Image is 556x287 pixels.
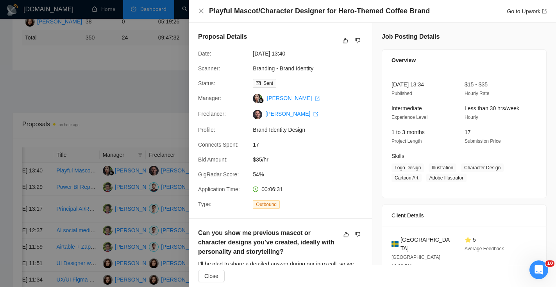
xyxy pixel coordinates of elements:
h5: Job Posting Details [382,32,440,41]
span: 17 [253,140,370,149]
div: Client Details [392,205,537,226]
span: Illustration [429,163,456,172]
h5: Proposal Details [198,32,247,41]
span: Connects Spent: [198,142,239,148]
span: ⭐ 5 [465,237,476,243]
span: Adobe Illustrator [426,174,467,182]
span: [GEOGRAPHIC_DATA] 12:36 PM [392,255,440,269]
span: dislike [355,38,361,44]
button: Close [198,8,204,14]
span: Profile: [198,127,215,133]
span: Project Length [392,138,422,144]
h5: Can you show me previous mascot or character designs you’ve created, ideally with personality and... [198,228,338,257]
span: like [343,231,349,238]
img: c1PtlXBQNs-SYzLI0Na9mhvLXv0LoEv9LlRat_BkvIbp9xHTkJZbrCLZW21Ak7Mr3l [253,110,262,119]
span: 17 [465,129,471,135]
span: Date: [198,50,211,57]
span: Sent [263,81,273,86]
button: like [341,36,350,45]
span: like [343,38,348,44]
span: 00:06:31 [261,186,283,192]
span: Less than 30 hrs/week [465,105,519,111]
span: Character Design [461,163,504,172]
span: Hourly Rate [465,91,489,96]
span: Outbound [253,200,280,209]
span: Close [204,272,218,280]
span: [DATE] 13:40 [253,49,370,58]
img: gigradar-bm.png [258,98,264,103]
span: [DATE] 13:34 [392,81,424,88]
span: GigRadar Score: [198,171,239,178]
span: export [542,9,547,14]
span: Application Time: [198,186,240,192]
a: [PERSON_NAME] export [267,95,320,101]
span: Skills [392,153,404,159]
span: Average Feedback [465,246,504,251]
span: Overview [392,56,416,65]
span: Scanner: [198,65,220,72]
span: 10 [545,260,554,267]
span: Bid Amount: [198,156,228,163]
span: export [315,96,320,101]
span: Logo Design [392,163,424,172]
button: like [341,230,351,239]
span: Brand Identity Design [253,126,370,134]
a: Go to Upworkexport [507,8,547,14]
a: Branding - Brand Identity [253,65,313,72]
button: dislike [353,230,363,239]
a: [PERSON_NAME] export [265,111,318,117]
img: 🇸🇪 [392,240,399,248]
span: Cartoon Art [392,174,422,182]
span: Freelancer: [198,111,226,117]
button: Close [198,270,225,282]
span: Submission Price [465,138,501,144]
button: dislike [353,36,363,45]
span: Experience Level [392,115,427,120]
span: mail [256,81,261,86]
div: I’ll be glad to share a detailed answer during our intro call, so we can discuss the specifics of... [198,260,363,285]
span: Type: [198,201,211,207]
span: dislike [355,231,361,238]
span: close [198,8,204,14]
span: 1 to 3 months [392,129,425,135]
span: Published [392,91,412,96]
span: $15 - $35 [465,81,488,88]
span: [GEOGRAPHIC_DATA] [400,235,452,253]
span: Intermediate [392,105,422,111]
h4: Playful Mascot/Character Designer for Hero-Themed Coffee Brand [209,6,430,16]
span: 54% [253,170,370,179]
span: clock-circle [253,187,258,192]
span: $35/hr [253,155,370,164]
span: export [313,112,318,117]
span: Status: [198,80,215,86]
span: Hourly [465,115,478,120]
iframe: Intercom live chat [529,260,548,279]
span: Manager: [198,95,221,101]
